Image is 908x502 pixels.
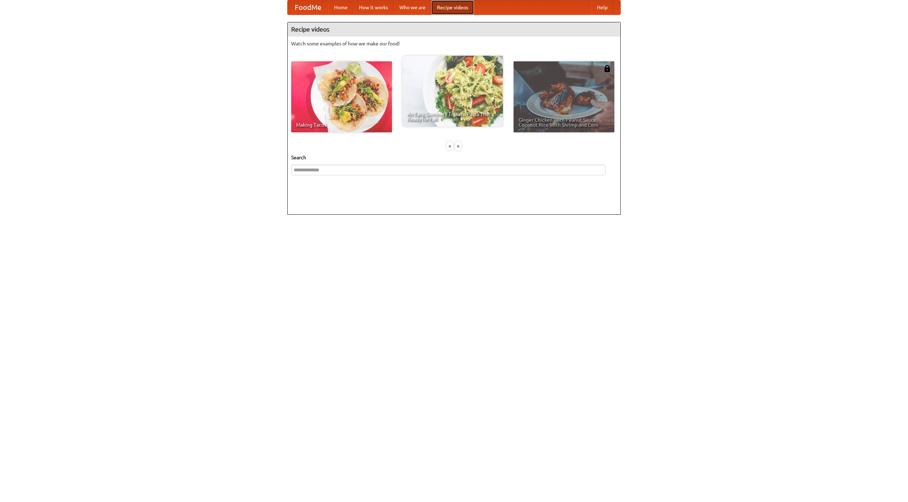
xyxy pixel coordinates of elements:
a: How it works [353,0,394,15]
a: Help [591,0,613,15]
p: Watch some examples of how we make our food! [291,40,617,47]
a: Who we are [394,0,431,15]
img: 483408.png [604,65,611,72]
a: An Easy, Summery Tomato Pasta That's Ready for Fall [402,56,503,127]
h4: Recipe videos [288,22,620,37]
a: Making Tacos [291,61,392,132]
div: « [447,142,453,150]
span: Making Tacos [296,122,387,127]
span: An Easy, Summery Tomato Pasta That's Ready for Fall [407,112,498,122]
a: FoodMe [288,0,328,15]
a: Recipe videos [431,0,474,15]
div: » [455,142,461,150]
h5: Search [291,154,617,161]
a: Home [328,0,353,15]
